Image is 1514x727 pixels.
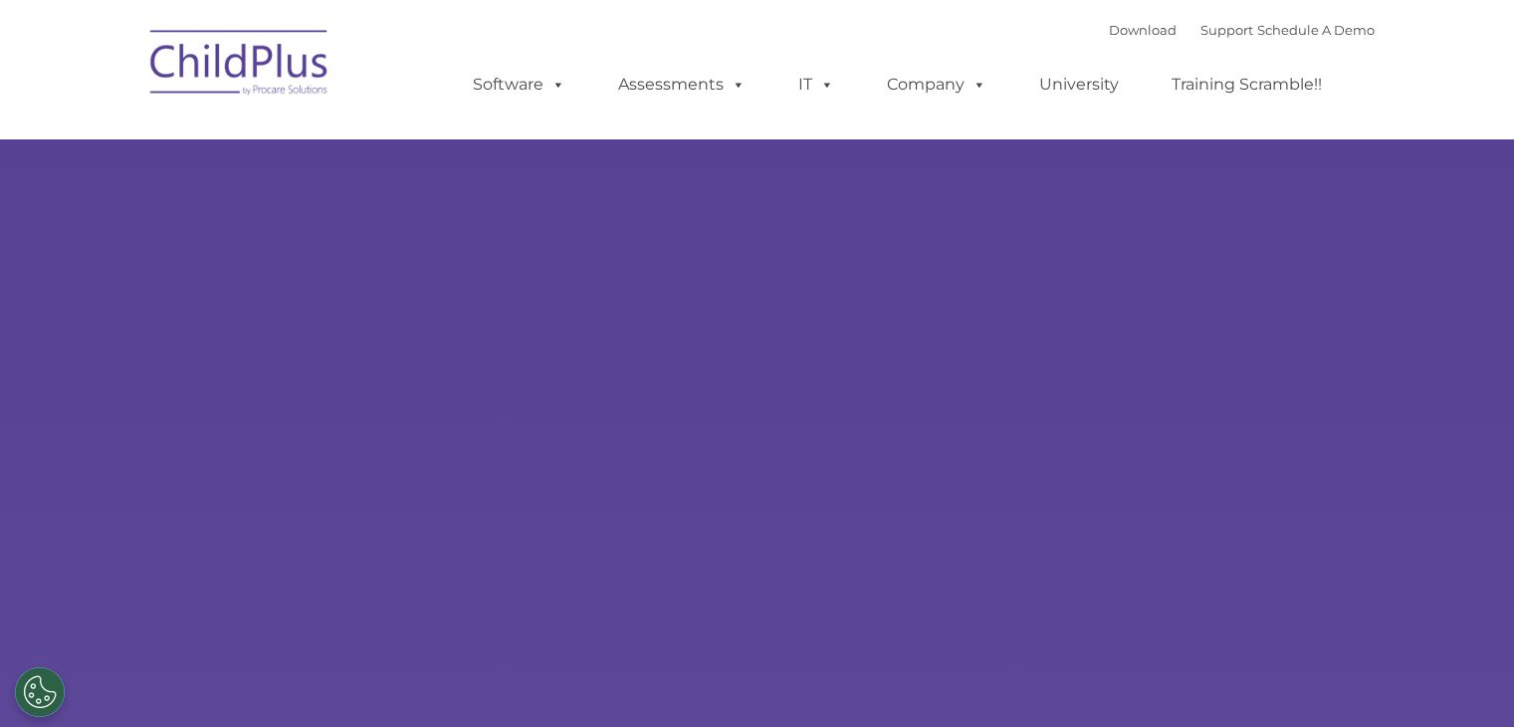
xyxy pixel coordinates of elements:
a: Support [1200,22,1253,38]
a: Download [1109,22,1177,38]
a: Training Scramble!! [1152,65,1342,105]
img: ChildPlus by Procare Solutions [140,16,339,116]
button: Cookies Settings [15,667,65,717]
a: IT [778,65,854,105]
a: University [1019,65,1139,105]
a: Company [867,65,1006,105]
a: Schedule A Demo [1257,22,1375,38]
a: Software [453,65,585,105]
a: Assessments [598,65,765,105]
font: | [1109,22,1375,38]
